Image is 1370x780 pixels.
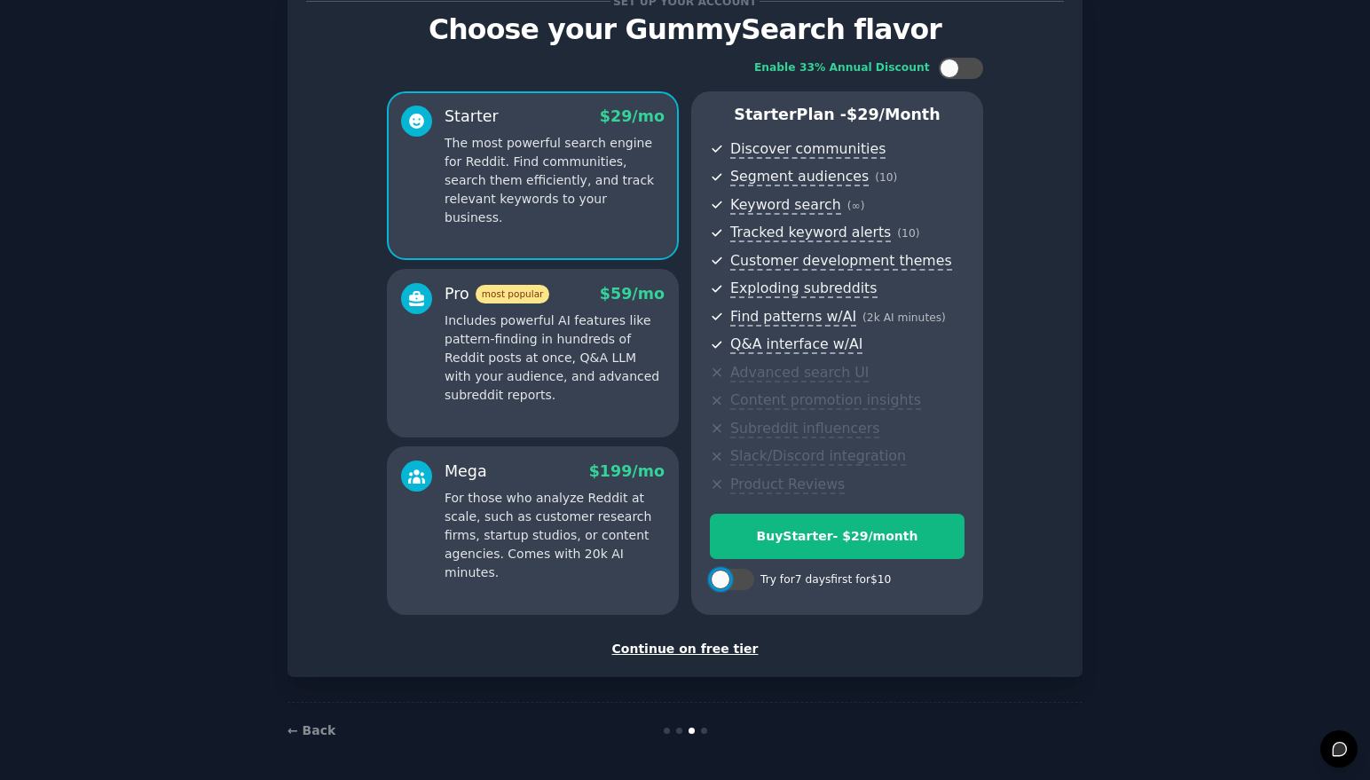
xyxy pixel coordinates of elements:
[862,311,946,324] span: ( 2k AI minutes )
[306,640,1064,658] div: Continue on free tier
[846,106,941,123] span: $ 29 /month
[710,104,965,126] p: Starter Plan -
[445,283,549,305] div: Pro
[445,311,665,405] p: Includes powerful AI features like pattern-finding in hundreds of Reddit posts at once, Q&A LLM w...
[730,168,869,186] span: Segment audiences
[730,391,921,410] span: Content promotion insights
[730,140,886,159] span: Discover communities
[600,285,665,303] span: $ 59 /mo
[730,308,856,327] span: Find patterns w/AI
[730,420,879,438] span: Subreddit influencers
[730,476,845,494] span: Product Reviews
[445,134,665,227] p: The most powerful search engine for Reddit. Find communities, search them efficiently, and track ...
[847,200,865,212] span: ( ∞ )
[730,364,869,382] span: Advanced search UI
[306,14,1064,45] p: Choose your GummySearch flavor
[730,252,952,271] span: Customer development themes
[445,489,665,582] p: For those who analyze Reddit at scale, such as customer research firms, startup studios, or conte...
[730,196,841,215] span: Keyword search
[445,461,487,483] div: Mega
[897,227,919,240] span: ( 10 )
[710,514,965,559] button: BuyStarter- $29/month
[760,572,891,588] div: Try for 7 days first for $10
[754,60,930,76] div: Enable 33% Annual Discount
[711,527,964,546] div: Buy Starter - $ 29 /month
[730,224,891,242] span: Tracked keyword alerts
[445,106,499,128] div: Starter
[730,280,877,298] span: Exploding subreddits
[287,723,335,737] a: ← Back
[589,462,665,480] span: $ 199 /mo
[600,107,665,125] span: $ 29 /mo
[730,447,906,466] span: Slack/Discord integration
[476,285,550,303] span: most popular
[875,171,897,184] span: ( 10 )
[730,335,862,354] span: Q&A interface w/AI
